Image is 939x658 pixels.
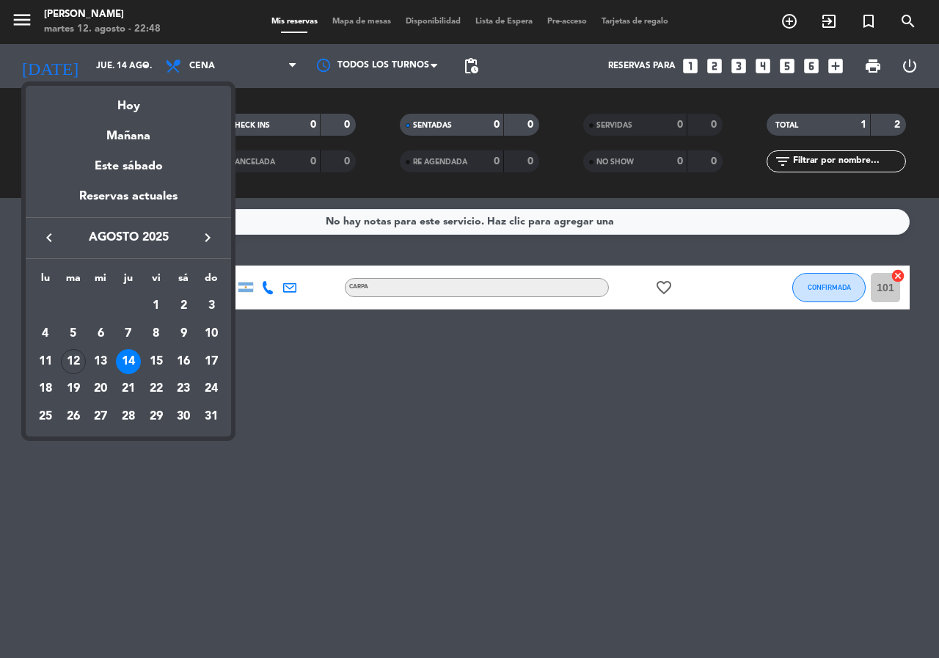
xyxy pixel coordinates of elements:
div: 25 [33,404,58,429]
td: 12 de agosto de 2025 [59,348,87,376]
td: 20 de agosto de 2025 [87,375,114,403]
div: 7 [116,321,141,346]
div: Este sábado [26,146,231,187]
th: lunes [32,270,59,293]
div: 20 [88,376,113,401]
td: 14 de agosto de 2025 [114,348,142,376]
div: 14 [116,349,141,374]
div: 2 [171,293,196,318]
td: 4 de agosto de 2025 [32,320,59,348]
td: 7 de agosto de 2025 [114,320,142,348]
div: 28 [116,404,141,429]
div: 21 [116,376,141,401]
td: 31 de agosto de 2025 [197,403,225,431]
td: 16 de agosto de 2025 [170,348,198,376]
div: 11 [33,349,58,374]
td: 26 de agosto de 2025 [59,403,87,431]
td: 13 de agosto de 2025 [87,348,114,376]
div: 8 [144,321,169,346]
td: 10 de agosto de 2025 [197,320,225,348]
div: Reservas actuales [26,187,231,217]
td: 6 de agosto de 2025 [87,320,114,348]
td: 30 de agosto de 2025 [170,403,198,431]
div: 9 [171,321,196,346]
button: keyboard_arrow_right [194,228,221,247]
div: 15 [144,349,169,374]
div: 22 [144,376,169,401]
div: Hoy [26,86,231,116]
div: 12 [61,349,86,374]
td: 22 de agosto de 2025 [142,375,170,403]
div: 26 [61,404,86,429]
td: 1 de agosto de 2025 [142,292,170,320]
td: 18 de agosto de 2025 [32,375,59,403]
td: 15 de agosto de 2025 [142,348,170,376]
div: 23 [171,376,196,401]
div: 3 [199,293,224,318]
th: martes [59,270,87,293]
td: 8 de agosto de 2025 [142,320,170,348]
th: viernes [142,270,170,293]
td: 9 de agosto de 2025 [170,320,198,348]
i: keyboard_arrow_left [40,229,58,246]
td: 2 de agosto de 2025 [170,292,198,320]
td: AGO. [32,292,142,320]
div: 29 [144,404,169,429]
th: jueves [114,270,142,293]
td: 23 de agosto de 2025 [170,375,198,403]
div: 5 [61,321,86,346]
div: 24 [199,376,224,401]
div: Mañana [26,116,231,146]
td: 29 de agosto de 2025 [142,403,170,431]
div: 27 [88,404,113,429]
div: 10 [199,321,224,346]
button: keyboard_arrow_left [36,228,62,247]
td: 28 de agosto de 2025 [114,403,142,431]
td: 27 de agosto de 2025 [87,403,114,431]
td: 5 de agosto de 2025 [59,320,87,348]
div: 6 [88,321,113,346]
div: 13 [88,349,113,374]
div: 30 [171,404,196,429]
div: 19 [61,376,86,401]
th: sábado [170,270,198,293]
td: 25 de agosto de 2025 [32,403,59,431]
div: 16 [171,349,196,374]
td: 17 de agosto de 2025 [197,348,225,376]
td: 11 de agosto de 2025 [32,348,59,376]
i: keyboard_arrow_right [199,229,216,246]
td: 24 de agosto de 2025 [197,375,225,403]
td: 3 de agosto de 2025 [197,292,225,320]
th: domingo [197,270,225,293]
span: agosto 2025 [62,228,194,247]
td: 21 de agosto de 2025 [114,375,142,403]
th: miércoles [87,270,114,293]
div: 1 [144,293,169,318]
div: 17 [199,349,224,374]
div: 4 [33,321,58,346]
td: 19 de agosto de 2025 [59,375,87,403]
div: 18 [33,376,58,401]
div: 31 [199,404,224,429]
